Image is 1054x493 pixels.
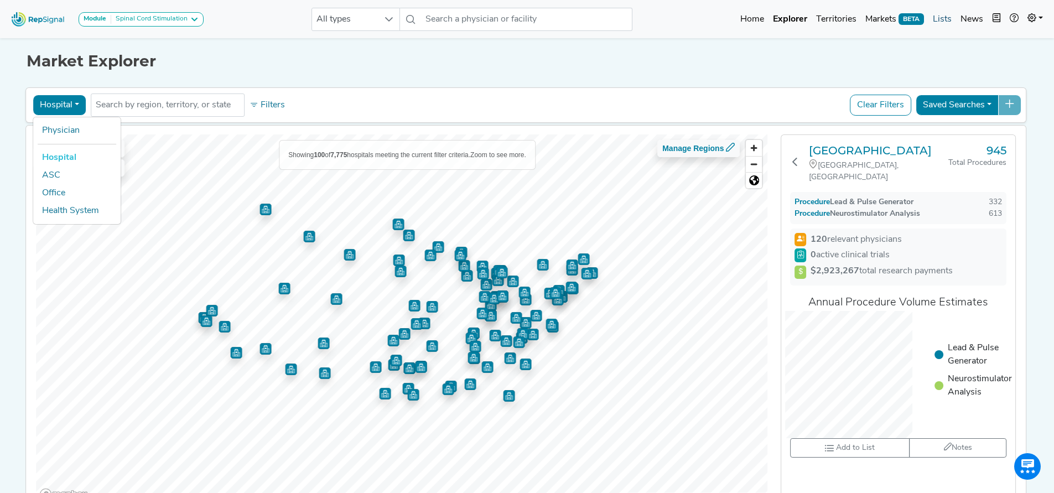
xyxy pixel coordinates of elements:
[988,8,1005,30] button: Intel Book
[285,364,297,375] div: Map marker
[96,98,240,112] input: Search by region, territory, or state
[553,285,564,297] div: Map marker
[259,343,271,355] div: Map marker
[549,287,561,299] div: Map marker
[746,157,762,172] span: Zoom out
[503,390,515,402] div: Map marker
[312,8,378,30] span: All types
[811,251,816,260] strong: 0
[586,267,598,279] div: Map marker
[489,330,501,341] div: Map marker
[458,260,470,272] div: Map marker
[476,308,488,319] div: Map marker
[111,15,188,24] div: Spinal Cord Stimulation
[530,310,542,321] div: Map marker
[33,122,121,139] a: Physician
[379,388,391,399] div: Map marker
[230,347,242,359] div: Map marker
[795,208,920,220] div: Neurostimulator Analysis
[809,159,948,183] div: [GEOGRAPHIC_DATA], [GEOGRAPHIC_DATA]
[565,282,577,293] div: Map marker
[408,300,420,312] div: Map marker
[490,291,502,303] div: Map marker
[421,8,632,31] input: Search a physician or facility
[527,329,538,340] div: Map marker
[811,267,953,276] span: total research payments
[566,260,578,271] div: Map marker
[850,95,911,116] button: Clear Filters
[387,335,399,346] div: Map marker
[500,335,512,347] div: Map marker
[809,144,948,157] a: [GEOGRAPHIC_DATA]
[934,372,1012,399] li: Neurostimulator Analysis
[330,293,342,305] div: Map marker
[411,318,422,330] div: Map marker
[392,219,404,230] div: Map marker
[418,318,430,329] div: Map marker
[952,444,972,452] span: Notes
[469,341,481,352] div: Map marker
[578,253,589,265] div: Map marker
[657,140,740,157] button: Manage Regions
[790,438,1006,458] div: toolbar
[746,140,762,156] button: Zoom in
[492,274,503,286] div: Map marker
[330,151,347,159] b: 7,775
[33,184,121,202] a: Office
[546,319,557,330] div: Map marker
[537,259,548,271] div: Map marker
[200,315,212,327] div: Map marker
[795,196,913,208] div: Lead & Pulse Generator
[393,255,404,266] div: Map marker
[477,268,489,279] div: Map marker
[426,301,438,313] div: Map marker
[989,208,1002,220] div: 613
[496,290,508,302] div: Map marker
[198,312,210,324] div: Map marker
[491,268,502,279] div: Map marker
[403,362,415,374] div: Map marker
[402,383,414,395] div: Map marker
[811,235,827,244] strong: 120
[956,8,988,30] a: News
[510,312,522,324] div: Map marker
[33,95,86,116] button: Hospital
[513,336,525,348] div: Map marker
[544,288,555,299] div: Map marker
[736,8,769,30] a: Home
[33,167,121,184] a: ASC
[520,294,531,305] div: Map marker
[344,249,355,261] div: Map marker
[27,52,1028,71] h1: Market Explorer
[288,151,470,159] span: Showing of hospitals meeting the current filter criteria.
[811,267,859,276] strong: $2,923,267
[909,438,1006,458] button: Notes
[390,355,402,366] div: Map marker
[566,264,578,276] div: Map marker
[861,8,928,30] a: MarketsBETA
[790,294,1006,311] div: Annual Procedure Volume Estimates
[806,198,830,206] span: Procedure
[370,361,381,373] div: Map marker
[948,157,1006,169] div: Total Procedures
[746,156,762,172] button: Zoom out
[398,328,410,340] div: Map marker
[485,299,496,311] div: Map marker
[806,210,830,218] span: Procedure
[547,321,558,333] div: Map marker
[424,250,436,261] div: Map marker
[517,328,528,340] div: Map marker
[496,267,507,278] div: Map marker
[468,352,479,364] div: Map marker
[206,305,217,316] div: Map marker
[552,294,563,305] div: Map marker
[426,340,438,352] div: Map marker
[899,13,924,24] span: BETA
[485,310,496,321] div: Map marker
[948,144,1006,157] h3: 945
[746,172,762,188] button: Reset bearing to north
[303,231,315,242] div: Map marker
[394,266,406,277] div: Map marker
